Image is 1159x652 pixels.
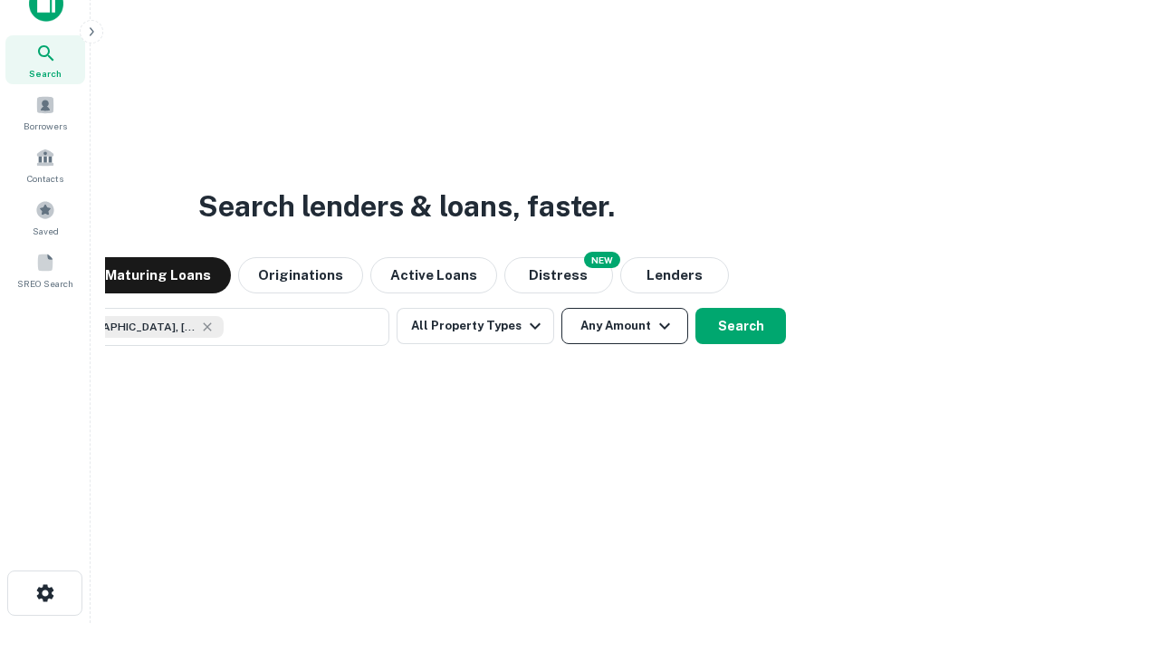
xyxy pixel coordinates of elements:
[5,245,85,294] a: SREO Search
[5,193,85,242] a: Saved
[1068,507,1159,594] iframe: Chat Widget
[61,319,196,335] span: [GEOGRAPHIC_DATA], [GEOGRAPHIC_DATA], [GEOGRAPHIC_DATA]
[238,257,363,293] button: Originations
[504,257,613,293] button: Search distressed loans with lien and other non-mortgage details.
[5,35,85,84] a: Search
[5,88,85,137] a: Borrowers
[27,171,63,186] span: Contacts
[5,140,85,189] a: Contacts
[24,119,67,133] span: Borrowers
[584,252,620,268] div: NEW
[397,308,554,344] button: All Property Types
[29,66,62,81] span: Search
[27,308,389,346] button: [GEOGRAPHIC_DATA], [GEOGRAPHIC_DATA], [GEOGRAPHIC_DATA]
[17,276,73,291] span: SREO Search
[695,308,786,344] button: Search
[561,308,688,344] button: Any Amount
[33,224,59,238] span: Saved
[620,257,729,293] button: Lenders
[198,185,615,228] h3: Search lenders & loans, faster.
[85,257,231,293] button: Maturing Loans
[370,257,497,293] button: Active Loans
